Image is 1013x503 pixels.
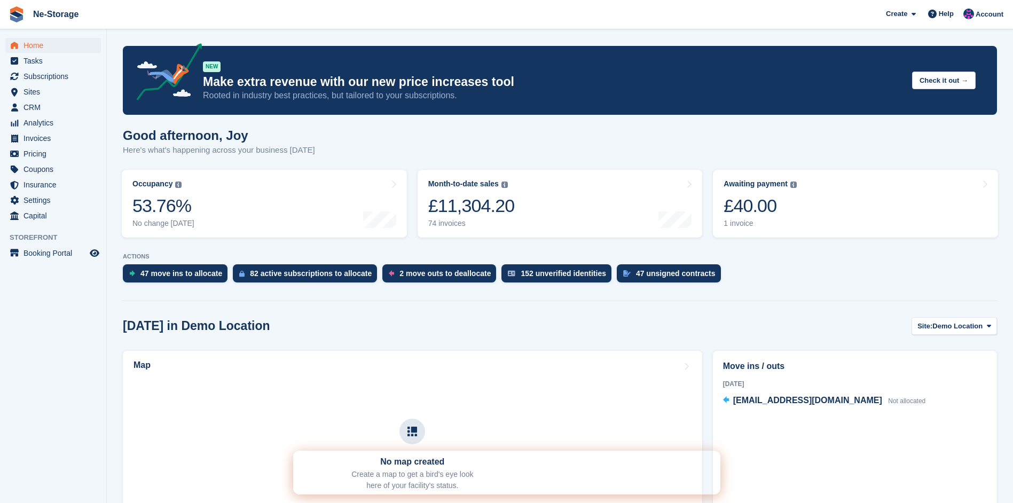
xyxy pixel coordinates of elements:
div: [DATE] [723,379,987,389]
div: 152 unverified identities [521,269,606,278]
a: 2 move outs to deallocate [382,264,501,288]
a: Month-to-date sales £11,304.20 74 invoices [418,170,703,238]
h1: Good afternoon, Joy [123,128,315,143]
span: Coupons [23,162,88,177]
a: [EMAIL_ADDRESS][DOMAIN_NAME] Not allocated [723,394,926,408]
a: 47 unsigned contracts [617,264,726,288]
span: Demo Location [932,321,983,332]
div: 82 active subscriptions to allocate [250,269,372,278]
a: menu [5,208,101,223]
div: Occupancy [132,179,172,188]
img: move_outs_to_deallocate_icon-f764333ba52eb49d3ac5e1228854f67142a1ed5810a6f6cc68b1a99e826820c5.svg [389,270,394,277]
div: £11,304.20 [428,195,515,217]
p: Make extra revenue with our new price increases tool [203,74,904,90]
span: Analytics [23,115,88,130]
div: No change [DATE] [132,219,194,228]
span: Capital [23,208,88,223]
a: 47 move ins to allocate [123,264,233,288]
a: menu [5,100,101,115]
img: icon-info-grey-7440780725fd019a000dd9b08b2336e03edf1995a4989e88bcd33f0948082b44.svg [175,182,182,188]
span: Home [23,38,88,53]
a: 82 active subscriptions to allocate [233,264,382,288]
span: Help [939,9,954,19]
h2: [DATE] in Demo Location [123,319,270,333]
p: Here's what's happening across your business [DATE] [123,144,315,156]
div: Month-to-date sales [428,179,499,188]
a: Occupancy 53.76% No change [DATE] [122,170,407,238]
img: move_ins_to_allocate_icon-fdf77a2bb77ea45bf5b3d319d69a93e2d87916cf1d5bf7949dd705db3b84f3ca.svg [129,270,135,277]
span: Insurance [23,177,88,192]
a: menu [5,69,101,84]
a: Preview store [88,247,101,260]
p: Rooted in industry best practices, but tailored to your subscriptions. [203,90,904,101]
img: price-adjustments-announcement-icon-8257ccfd72463d97f412b2fc003d46551f7dbcb40ab6d574587a9cd5c0d94... [128,43,202,104]
iframe: Intercom live chat banner [293,451,720,494]
div: Awaiting payment [724,179,788,188]
img: contract_signature_icon-13c848040528278c33f63329250d36e43548de30e8caae1d1a13099fd9432cc5.svg [623,270,631,277]
button: Site: Demo Location [912,317,997,335]
a: Ne-Storage [29,5,83,23]
span: Account [976,9,1003,20]
span: Create [886,9,907,19]
a: menu [5,38,101,53]
img: stora-icon-8386f47178a22dfd0bd8f6a31ec36ba5ce8667c1dd55bd0f319d3a0aa187defe.svg [9,6,25,22]
p: ACTIONS [123,253,997,260]
img: map-icn-33ee37083ee616e46c38cad1a60f524a97daa1e2b2c8c0bc3eb3415660979fc1.svg [407,427,417,436]
a: menu [5,193,101,208]
img: icon-info-grey-7440780725fd019a000dd9b08b2336e03edf1995a4989e88bcd33f0948082b44.svg [790,182,797,188]
span: Storefront [10,232,106,243]
div: 53.76% [132,195,194,217]
span: [EMAIL_ADDRESS][DOMAIN_NAME] [733,396,882,405]
div: 1 invoice [724,219,797,228]
button: Check it out → [912,72,976,89]
img: Joy Calvert [963,9,974,19]
span: Settings [23,193,88,208]
a: 152 unverified identities [501,264,617,288]
span: Pricing [23,146,88,161]
h2: Map [134,360,151,370]
div: 47 move ins to allocate [140,269,222,278]
a: menu [5,246,101,261]
img: icon-info-grey-7440780725fd019a000dd9b08b2336e03edf1995a4989e88bcd33f0948082b44.svg [501,182,508,188]
div: £40.00 [724,195,797,217]
a: menu [5,162,101,177]
a: menu [5,84,101,99]
span: Not allocated [888,397,925,405]
span: CRM [23,100,88,115]
a: menu [5,53,101,68]
span: Tasks [23,53,88,68]
img: verify_identity-adf6edd0f0f0b5bbfe63781bf79b02c33cf7c696d77639b501bdc392416b5a36.svg [508,270,515,277]
a: Awaiting payment £40.00 1 invoice [713,170,998,238]
span: Site: [917,321,932,332]
a: menu [5,177,101,192]
a: menu [5,146,101,161]
span: Subscriptions [23,69,88,84]
span: Booking Portal [23,246,88,261]
div: NEW [203,61,221,72]
span: Invoices [23,131,88,146]
span: Sites [23,84,88,99]
a: menu [5,115,101,130]
a: menu [5,131,101,146]
div: 2 move outs to deallocate [399,269,491,278]
div: 47 unsigned contracts [636,269,716,278]
div: 74 invoices [428,219,515,228]
h2: Move ins / outs [723,360,987,373]
img: active_subscription_to_allocate_icon-d502201f5373d7db506a760aba3b589e785aa758c864c3986d89f69b8ff3... [239,270,245,277]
